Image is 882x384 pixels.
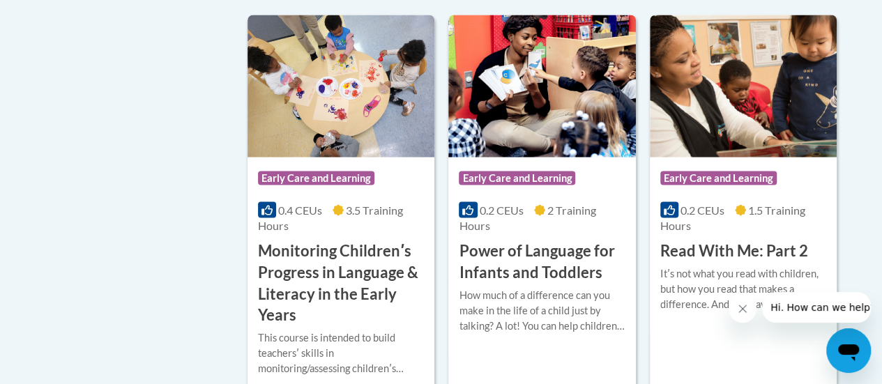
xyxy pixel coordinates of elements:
[729,295,756,323] iframe: Close message
[660,266,826,312] div: Itʹs not what you read with children, but how you read that makes a difference. And you have the ...
[650,15,837,157] img: Course Logo
[248,15,434,157] img: Course Logo
[258,240,424,325] h3: Monitoring Childrenʹs Progress in Language & Literacy in the Early Years
[660,171,777,185] span: Early Care and Learning
[448,15,635,157] img: Course Logo
[459,240,625,283] h3: Power of Language for Infants and Toddlers
[258,171,374,185] span: Early Care and Learning
[459,171,575,185] span: Early Care and Learning
[826,328,871,373] iframe: Button to launch messaging window
[278,203,322,216] span: 0.4 CEUs
[258,330,424,376] div: This course is intended to build teachersʹ skills in monitoring/assessing childrenʹs developmenta...
[680,203,724,216] span: 0.2 CEUs
[459,287,625,333] div: How much of a difference can you make in the life of a child just by talking? A lot! You can help...
[480,203,524,216] span: 0.2 CEUs
[660,240,808,261] h3: Read With Me: Part 2
[8,10,113,21] span: Hi. How can we help?
[762,292,871,323] iframe: Message from company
